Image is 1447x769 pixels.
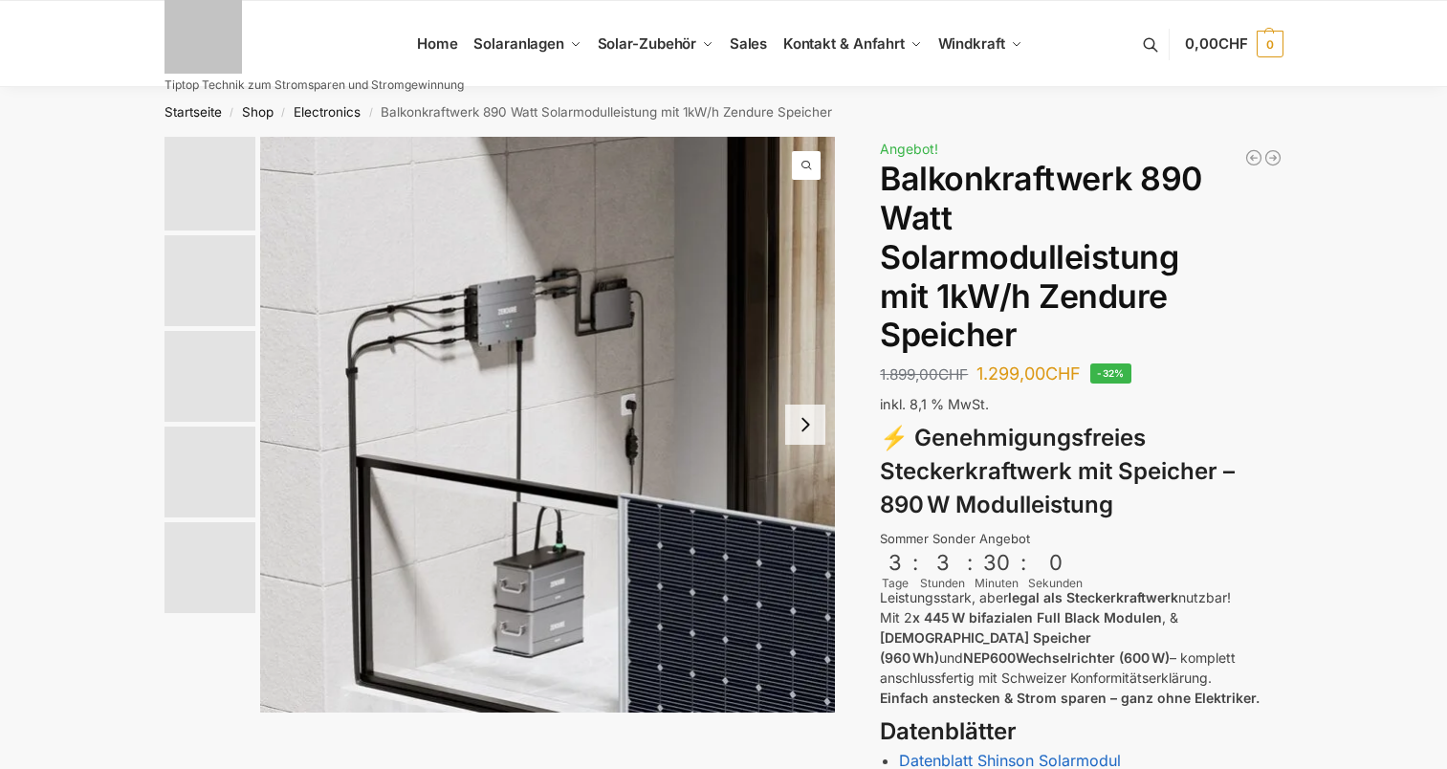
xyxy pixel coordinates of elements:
span: / [222,105,242,121]
img: nep-microwechselrichter-600w [164,522,255,613]
span: Angebot! [880,141,938,157]
div: 0 [1030,550,1081,575]
strong: Einfach anstecken & Strom sparen – ganz ohne Elektriker. [880,690,1260,706]
strong: [DEMOGRAPHIC_DATA] Speicher (960 Wh) [880,629,1091,666]
a: Solaranlagen [466,1,589,87]
span: Sales [730,34,768,53]
span: Windkraft [938,34,1005,53]
strong: NEP600Wechselrichter (600 W) [963,649,1170,666]
div: 3 [922,550,963,575]
span: CHF [1045,363,1081,384]
h3: ⚡ Genehmigungsfreies Steckerkraftwerk mit Speicher – 890 W Modulleistung [880,422,1283,521]
a: Solar-Zubehör [589,1,721,87]
div: 30 [976,550,1017,575]
strong: x 445 W bifazialen Full Black Modulen [912,609,1162,626]
img: Maysun [164,331,255,422]
a: 0,00CHF 0 [1185,15,1283,73]
button: Next slide [785,405,825,445]
span: Solaranlagen [473,34,564,53]
div: : [912,550,918,587]
span: / [274,105,294,121]
a: Shop [242,104,274,120]
span: inkl. 8,1 % MwSt. [880,396,989,412]
bdi: 1.899,00 [880,365,968,384]
div: Tage [880,575,910,592]
img: Zendure-solar-flow-Batteriespeicher für Balkonkraftwerke [164,137,255,231]
p: Tiptop Technik zum Stromsparen und Stromgewinnung [164,79,464,91]
div: : [1020,550,1026,587]
a: Kontakt & Anfahrt [775,1,930,87]
span: CHF [1218,34,1248,53]
div: Stunden [920,575,965,592]
span: Solar-Zubehör [598,34,697,53]
a: Startseite [164,104,222,120]
div: Minuten [975,575,1019,592]
h1: Balkonkraftwerk 890 Watt Solarmodulleistung mit 1kW/h Zendure Speicher [880,160,1283,355]
nav: Breadcrumb [130,87,1317,137]
span: / [361,105,381,121]
a: Windkraft [930,1,1030,87]
span: CHF [938,365,968,384]
div: 3 [882,550,909,575]
span: Kontakt & Anfahrt [783,34,905,53]
span: -32% [1090,363,1131,384]
img: Zendure-solar-flow-Batteriespeicher für Balkonkraftwerke [260,137,836,713]
a: Steckerkraftwerk mit 4 KW Speicher und 8 Solarmodulen mit 3600 Watt [1263,148,1283,167]
img: Zendure-solar-flow-Batteriespeicher für Balkonkraftwerke [164,427,255,517]
span: 0 [1257,31,1283,57]
a: Balkonkraftwerk 890 Watt Solarmodulleistung mit 2kW/h Zendure Speicher [1244,148,1263,167]
a: Znedure solar flow Batteriespeicher fuer BalkonkraftwerkeZnedure solar flow Batteriespeicher fuer... [260,137,836,713]
h3: Datenblätter [880,715,1283,749]
strong: legal als Steckerkraftwerk [1008,589,1178,605]
div: Sekunden [1028,575,1083,592]
a: Electronics [294,104,361,120]
div: : [967,550,973,587]
div: Sommer Sonder Angebot [880,530,1283,549]
bdi: 1.299,00 [976,363,1081,384]
p: Leistungsstark, aber nutzbar! Mit 2 , & und – komplett anschlussfertig mit Schweizer Konformitäts... [880,587,1283,708]
a: Sales [721,1,775,87]
span: 0,00 [1185,34,1247,53]
img: Anschlusskabel-3meter_schweizer-stecker [164,235,255,326]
